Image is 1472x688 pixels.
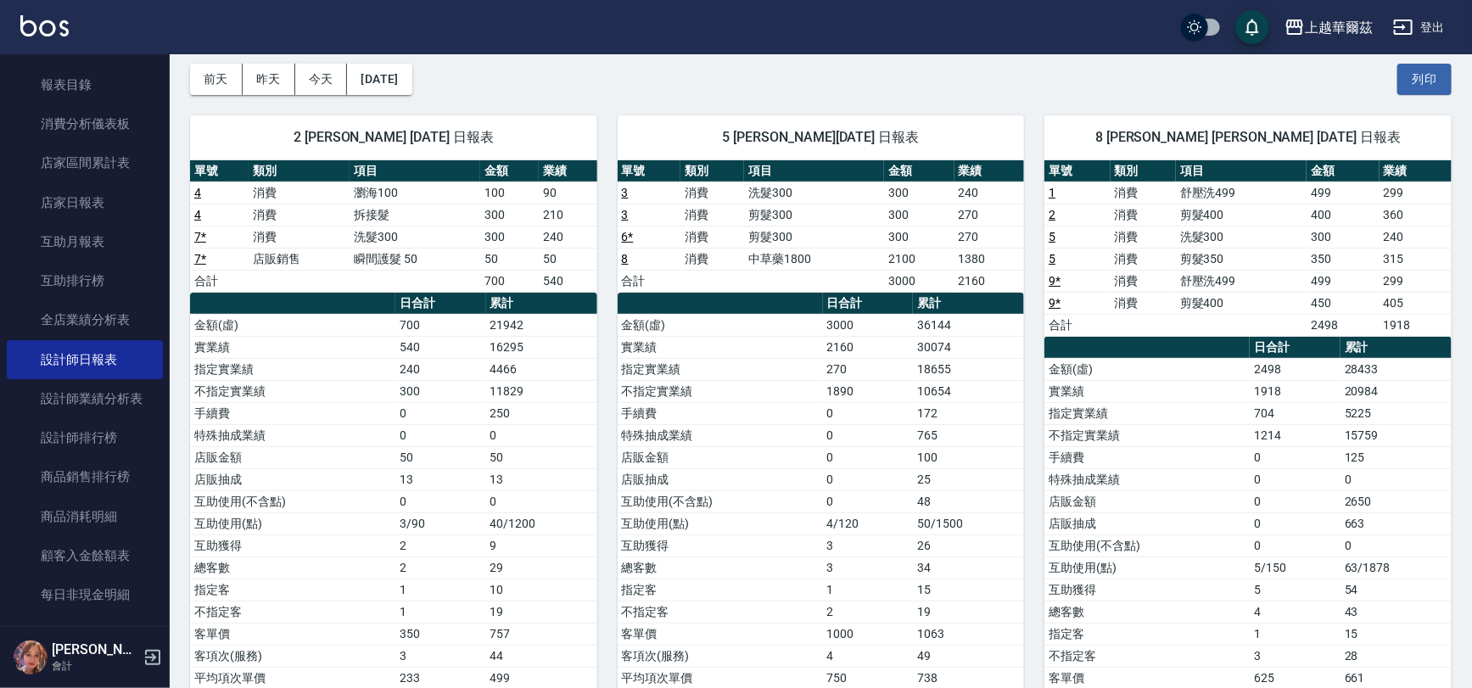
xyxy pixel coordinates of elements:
[744,204,884,226] td: 剪髮300
[744,160,884,182] th: 項目
[1340,645,1452,667] td: 28
[1044,160,1110,182] th: 單號
[486,601,597,623] td: 19
[1176,160,1307,182] th: 項目
[539,248,597,270] td: 50
[1044,402,1250,424] td: 指定實業績
[1380,248,1452,270] td: 315
[1340,512,1452,534] td: 663
[913,446,1024,468] td: 100
[7,575,163,614] a: 每日非現金明細
[249,182,350,204] td: 消費
[1250,623,1340,645] td: 1
[1307,314,1379,336] td: 2498
[1380,292,1452,314] td: 405
[884,226,954,248] td: 300
[954,248,1025,270] td: 1380
[1340,358,1452,380] td: 28433
[190,557,395,579] td: 總客數
[618,402,823,424] td: 手續費
[1111,292,1176,314] td: 消費
[210,129,577,146] span: 2 [PERSON_NAME] [DATE] 日報表
[618,468,823,490] td: 店販抽成
[1044,358,1250,380] td: 金額(虛)
[744,248,884,270] td: 中草藥1800
[395,314,486,336] td: 700
[1049,208,1055,221] a: 2
[486,293,597,315] th: 累計
[913,380,1024,402] td: 10654
[7,222,163,261] a: 互助月報表
[52,658,138,674] p: 會計
[1111,248,1176,270] td: 消費
[7,183,163,222] a: 店家日報表
[913,314,1024,336] td: 36144
[395,446,486,468] td: 50
[823,468,914,490] td: 0
[1044,160,1452,337] table: a dense table
[1250,645,1340,667] td: 3
[1250,424,1340,446] td: 1214
[395,579,486,601] td: 1
[539,182,597,204] td: 90
[486,534,597,557] td: 9
[954,160,1025,182] th: 業績
[1044,557,1250,579] td: 互助使用(點)
[823,645,914,667] td: 4
[1044,579,1250,601] td: 互助獲得
[1111,226,1176,248] td: 消費
[1250,402,1340,424] td: 704
[618,534,823,557] td: 互助獲得
[7,143,163,182] a: 店家區間累計表
[1049,186,1055,199] a: 1
[1250,579,1340,601] td: 5
[823,424,914,446] td: 0
[913,402,1024,424] td: 172
[1176,292,1307,314] td: 剪髮400
[638,129,1005,146] span: 5 [PERSON_NAME][DATE] 日報表
[1340,380,1452,402] td: 20984
[395,424,486,446] td: 0
[539,204,597,226] td: 210
[190,64,243,95] button: 前天
[486,579,597,601] td: 10
[618,160,1025,293] table: a dense table
[823,336,914,358] td: 2160
[1044,623,1250,645] td: 指定客
[190,402,395,424] td: 手續費
[1250,337,1340,359] th: 日合計
[618,424,823,446] td: 特殊抽成業績
[618,358,823,380] td: 指定實業績
[486,557,597,579] td: 29
[190,380,395,402] td: 不指定實業績
[1176,204,1307,226] td: 剪髮400
[1307,226,1379,248] td: 300
[1307,270,1379,292] td: 499
[194,208,201,221] a: 4
[954,226,1025,248] td: 270
[1380,226,1452,248] td: 240
[1044,490,1250,512] td: 店販金額
[7,418,163,457] a: 設計師排行榜
[1340,579,1452,601] td: 54
[7,340,163,379] a: 設計師日報表
[1044,512,1250,534] td: 店販抽成
[622,208,629,221] a: 3
[1305,17,1373,38] div: 上越華爾茲
[884,248,954,270] td: 2100
[1340,601,1452,623] td: 43
[913,645,1024,667] td: 49
[823,557,914,579] td: 3
[1340,534,1452,557] td: 0
[395,534,486,557] td: 2
[1340,402,1452,424] td: 5225
[1250,380,1340,402] td: 1918
[190,579,395,601] td: 指定客
[7,457,163,496] a: 商品銷售排行榜
[680,160,744,182] th: 類別
[823,601,914,623] td: 2
[190,601,395,623] td: 不指定客
[1397,64,1452,95] button: 列印
[486,380,597,402] td: 11829
[7,536,163,575] a: 顧客入金餘額表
